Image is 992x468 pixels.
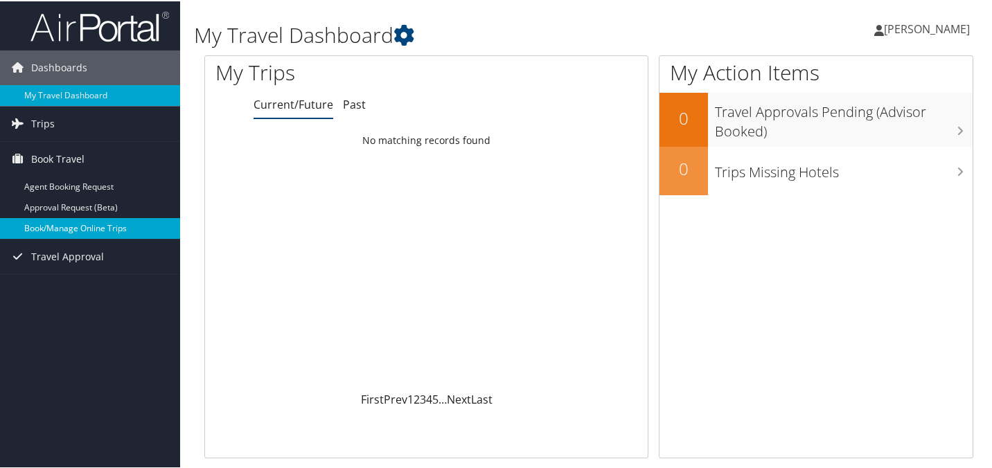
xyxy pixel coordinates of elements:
[31,49,87,84] span: Dashboards
[432,390,439,406] a: 5
[407,390,414,406] a: 1
[884,20,970,35] span: [PERSON_NAME]
[31,105,55,140] span: Trips
[30,9,169,42] img: airportal-logo.png
[659,105,708,129] h2: 0
[426,390,432,406] a: 4
[31,141,85,175] span: Book Travel
[447,390,471,406] a: Next
[31,238,104,273] span: Travel Approval
[659,156,708,179] h2: 0
[874,7,984,48] a: [PERSON_NAME]
[659,57,973,86] h1: My Action Items
[343,96,366,111] a: Past
[715,154,973,181] h3: Trips Missing Hotels
[715,94,973,140] h3: Travel Approvals Pending (Advisor Booked)
[215,57,453,86] h1: My Trips
[205,127,648,152] td: No matching records found
[420,390,426,406] a: 3
[659,91,973,145] a: 0Travel Approvals Pending (Advisor Booked)
[361,390,384,406] a: First
[254,96,333,111] a: Current/Future
[384,390,407,406] a: Prev
[659,145,973,194] a: 0Trips Missing Hotels
[471,390,493,406] a: Last
[414,390,420,406] a: 2
[439,390,447,406] span: …
[194,19,720,48] h1: My Travel Dashboard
